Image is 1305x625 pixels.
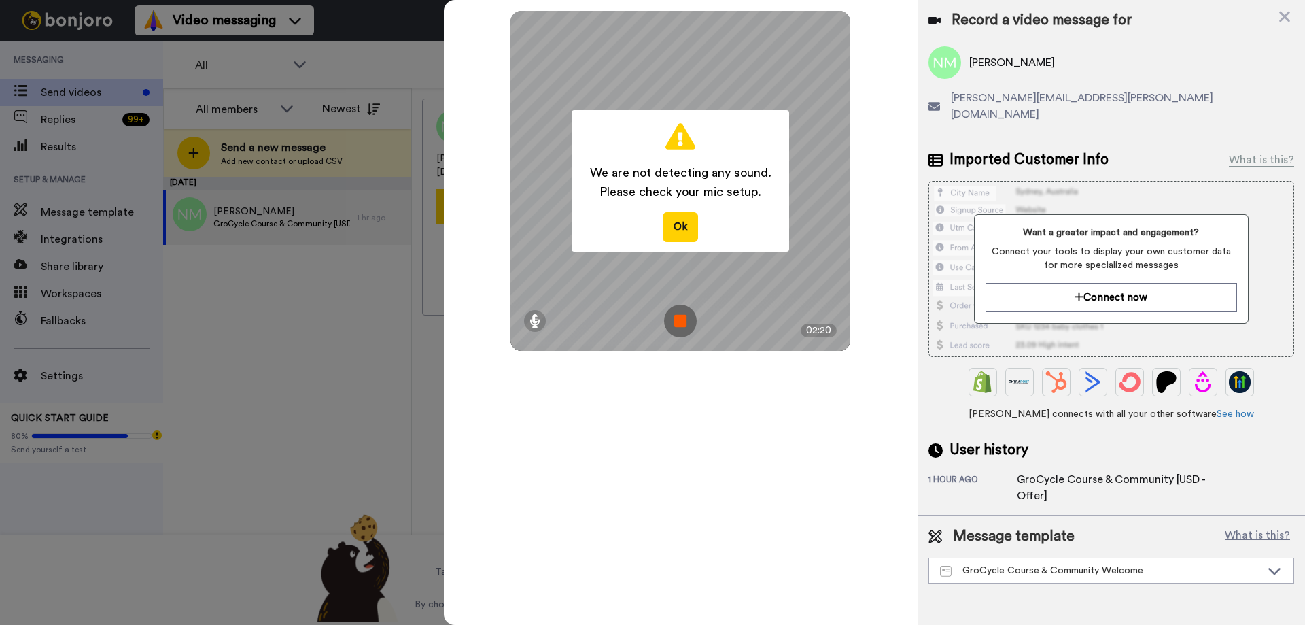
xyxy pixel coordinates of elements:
div: 02:20 [801,324,837,337]
img: Ontraport [1009,371,1030,393]
img: Shopify [972,371,994,393]
img: ic_record_stop.svg [664,305,697,337]
div: What is this? [1229,152,1294,168]
img: Drip [1192,371,1214,393]
span: We are not detecting any sound. [590,163,771,182]
span: Connect your tools to display your own customer data for more specialized messages [986,245,1236,272]
button: What is this? [1221,526,1294,547]
img: Message-temps.svg [940,566,952,577]
img: ActiveCampaign [1082,371,1104,393]
span: Please check your mic setup. [590,182,771,201]
span: [PERSON_NAME] connects with all your other software [928,407,1294,421]
span: Want a greater impact and engagement? [986,226,1236,239]
img: Patreon [1155,371,1177,393]
img: ConvertKit [1119,371,1141,393]
div: 1 hour ago [928,474,1017,504]
span: Message template [953,526,1075,547]
span: Imported Customer Info [950,150,1109,170]
div: GroCycle Course & Community Welcome [940,564,1261,577]
a: See how [1217,409,1254,419]
button: Ok [663,212,698,241]
span: User history [950,440,1028,460]
button: Connect now [986,283,1236,312]
img: Hubspot [1045,371,1067,393]
div: GroCycle Course & Community [USD - Offer] [1017,471,1234,504]
img: GoHighLevel [1229,371,1251,393]
span: [PERSON_NAME][EMAIL_ADDRESS][PERSON_NAME][DOMAIN_NAME] [951,90,1294,122]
